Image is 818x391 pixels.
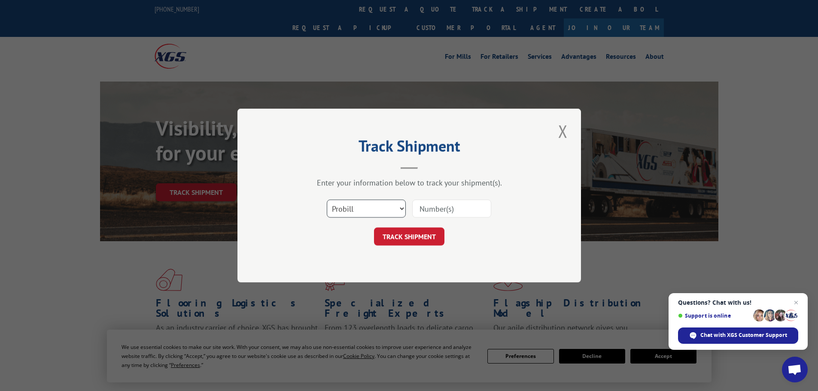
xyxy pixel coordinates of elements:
[556,119,570,143] button: Close modal
[700,331,787,339] span: Chat with XGS Customer Support
[374,227,444,246] button: TRACK SHIPMENT
[280,178,538,188] div: Enter your information below to track your shipment(s).
[412,200,491,218] input: Number(s)
[678,327,798,344] span: Chat with XGS Customer Support
[678,312,750,319] span: Support is online
[782,357,808,382] a: Open chat
[280,140,538,156] h2: Track Shipment
[678,299,798,306] span: Questions? Chat with us!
